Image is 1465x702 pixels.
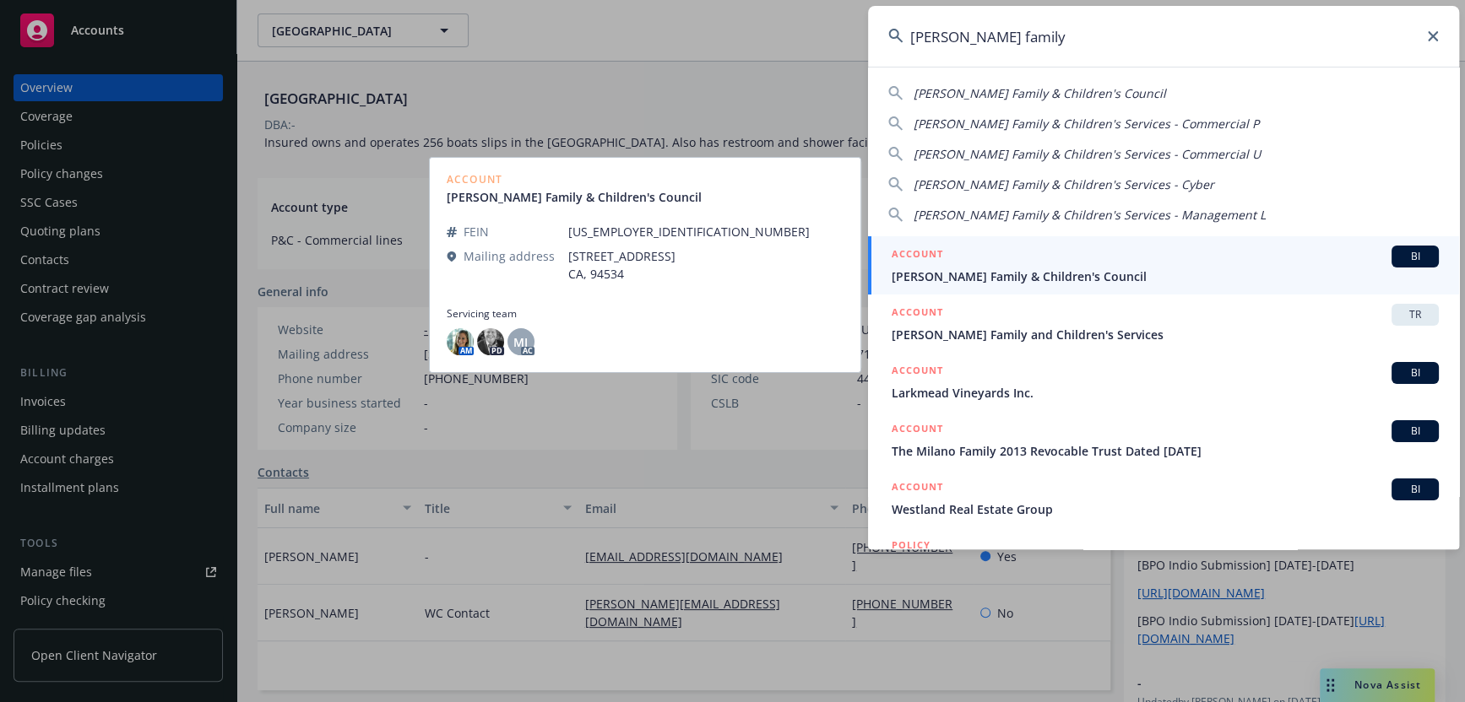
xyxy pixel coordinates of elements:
[892,246,943,266] h5: ACCOUNT
[1398,365,1432,381] span: BI
[914,85,1166,101] span: [PERSON_NAME] Family & Children's Council
[868,411,1459,469] a: ACCOUNTBIThe Milano Family 2013 Revocable Trust Dated [DATE]
[892,326,1439,343] span: [PERSON_NAME] Family and Children's Services
[892,267,1439,285] span: [PERSON_NAME] Family & Children's Council
[892,384,1439,402] span: Larkmead Vineyards Inc.
[914,176,1214,192] span: [PERSON_NAME] Family & Children's Services - Cyber
[892,304,943,324] h5: ACCOUNT
[892,537,931,553] h5: POLICY
[868,353,1459,411] a: ACCOUNTBILarkmead Vineyards Inc.
[868,236,1459,294] a: ACCOUNTBI[PERSON_NAME] Family & Children's Council
[868,469,1459,527] a: ACCOUNTBIWestland Real Estate Group
[868,6,1459,67] input: Search...
[892,478,943,499] h5: ACCOUNT
[892,362,943,382] h5: ACCOUNT
[1398,424,1432,439] span: BI
[1398,307,1432,322] span: TR
[1398,249,1432,264] span: BI
[892,420,943,440] h5: ACCOUNT
[914,146,1261,162] span: [PERSON_NAME] Family & Children's Services - Commercial U
[914,116,1259,132] span: [PERSON_NAME] Family & Children's Services - Commercial P
[868,294,1459,353] a: ACCOUNTTR[PERSON_NAME] Family and Children's Services
[892,500,1439,518] span: Westland Real Estate Group
[1398,482,1432,497] span: BI
[914,207,1266,223] span: [PERSON_NAME] Family & Children's Services - Management L
[868,527,1459,600] a: POLICY
[892,442,1439,460] span: The Milano Family 2013 Revocable Trust Dated [DATE]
